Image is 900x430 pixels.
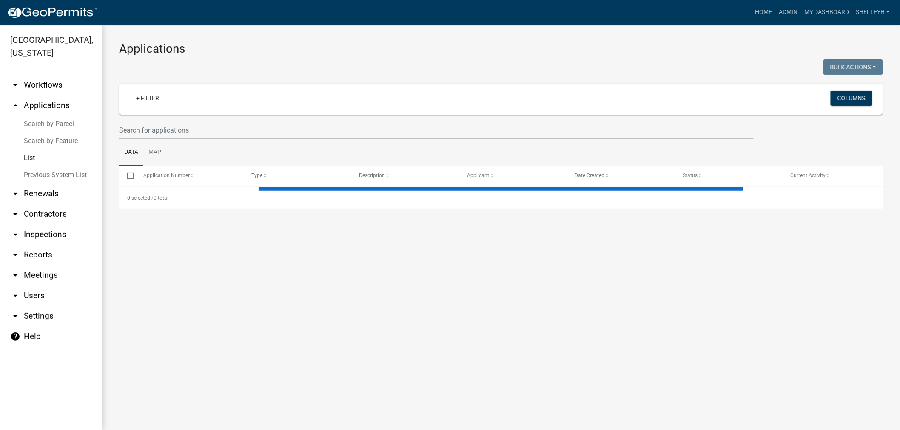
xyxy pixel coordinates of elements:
[831,91,872,106] button: Columns
[251,173,262,178] span: Type
[752,4,775,20] a: Home
[575,173,605,178] span: Date Created
[10,189,20,199] i: arrow_drop_down
[791,173,826,178] span: Current Activity
[119,166,135,186] datatable-header-cell: Select
[675,166,783,186] datatable-header-cell: Status
[119,187,883,209] div: 0 total
[243,166,351,186] datatable-header-cell: Type
[119,139,143,166] a: Data
[467,173,489,178] span: Applicant
[801,4,852,20] a: My Dashboard
[823,59,883,75] button: Bulk Actions
[10,229,20,240] i: arrow_drop_down
[775,4,801,20] a: Admin
[127,195,154,201] span: 0 selected /
[852,4,893,20] a: shelleyh
[144,173,190,178] span: Application Number
[135,166,243,186] datatable-header-cell: Application Number
[351,166,459,186] datatable-header-cell: Description
[143,139,166,166] a: Map
[119,122,754,139] input: Search for applications
[459,166,567,186] datatable-header-cell: Applicant
[10,291,20,301] i: arrow_drop_down
[683,173,698,178] span: Status
[10,270,20,280] i: arrow_drop_down
[10,250,20,260] i: arrow_drop_down
[10,80,20,90] i: arrow_drop_down
[10,311,20,321] i: arrow_drop_down
[567,166,675,186] datatable-header-cell: Date Created
[10,331,20,342] i: help
[10,209,20,219] i: arrow_drop_down
[10,100,20,110] i: arrow_drop_up
[119,42,883,56] h3: Applications
[129,91,166,106] a: + Filter
[782,166,890,186] datatable-header-cell: Current Activity
[359,173,385,178] span: Description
